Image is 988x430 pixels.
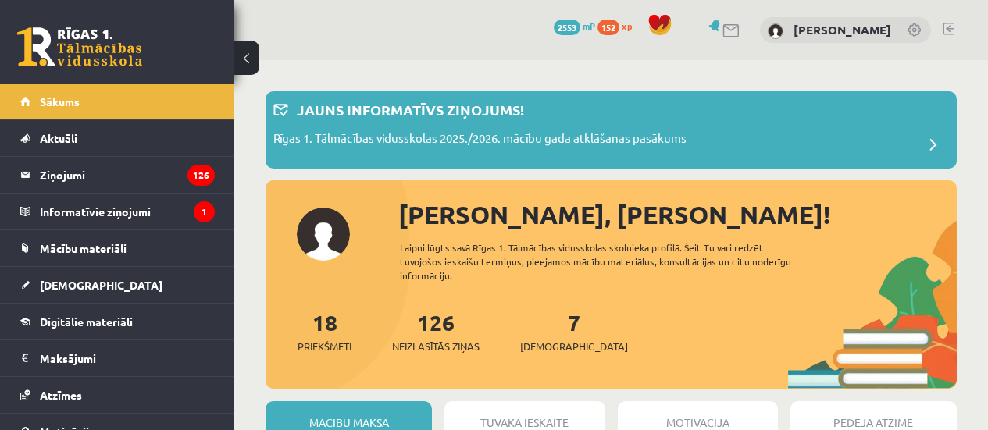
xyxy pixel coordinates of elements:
[398,196,957,233] div: [PERSON_NAME], [PERSON_NAME]!
[20,267,215,303] a: [DEMOGRAPHIC_DATA]
[298,308,351,354] a: 18Priekšmeti
[187,165,215,186] i: 126
[40,241,127,255] span: Mācību materiāli
[40,131,77,145] span: Aktuāli
[298,339,351,354] span: Priekšmeti
[520,339,628,354] span: [DEMOGRAPHIC_DATA]
[20,194,215,229] a: Informatīvie ziņojumi1
[794,22,891,37] a: [PERSON_NAME]
[554,20,595,32] a: 2553 mP
[273,99,949,161] a: Jauns informatīvs ziņojums! Rīgas 1. Tālmācības vidusskolas 2025./2026. mācību gada atklāšanas pa...
[40,340,215,376] legend: Maksājumi
[20,340,215,376] a: Maksājumi
[400,240,815,283] div: Laipni lūgts savā Rīgas 1. Tālmācības vidusskolas skolnieka profilā. Šeit Tu vari redzēt tuvojošo...
[20,84,215,119] a: Sākums
[40,157,215,193] legend: Ziņojumi
[297,99,524,120] p: Jauns informatīvs ziņojums!
[40,278,162,292] span: [DEMOGRAPHIC_DATA]
[597,20,619,35] span: 152
[392,308,480,354] a: 126Neizlasītās ziņas
[20,304,215,339] a: Digitālie materiāli
[40,315,133,329] span: Digitālie materiāli
[583,20,595,32] span: mP
[622,20,632,32] span: xp
[40,94,80,108] span: Sākums
[554,20,580,35] span: 2553
[17,27,142,66] a: Rīgas 1. Tālmācības vidusskola
[20,230,215,266] a: Mācību materiāli
[40,194,215,229] legend: Informatīvie ziņojumi
[194,201,215,222] i: 1
[520,308,628,354] a: 7[DEMOGRAPHIC_DATA]
[768,23,783,39] img: Andrejs Kalmikovs
[392,339,480,354] span: Neizlasītās ziņas
[273,130,687,151] p: Rīgas 1. Tālmācības vidusskolas 2025./2026. mācību gada atklāšanas pasākums
[20,157,215,193] a: Ziņojumi126
[20,120,215,156] a: Aktuāli
[597,20,640,32] a: 152 xp
[20,377,215,413] a: Atzīmes
[40,388,82,402] span: Atzīmes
